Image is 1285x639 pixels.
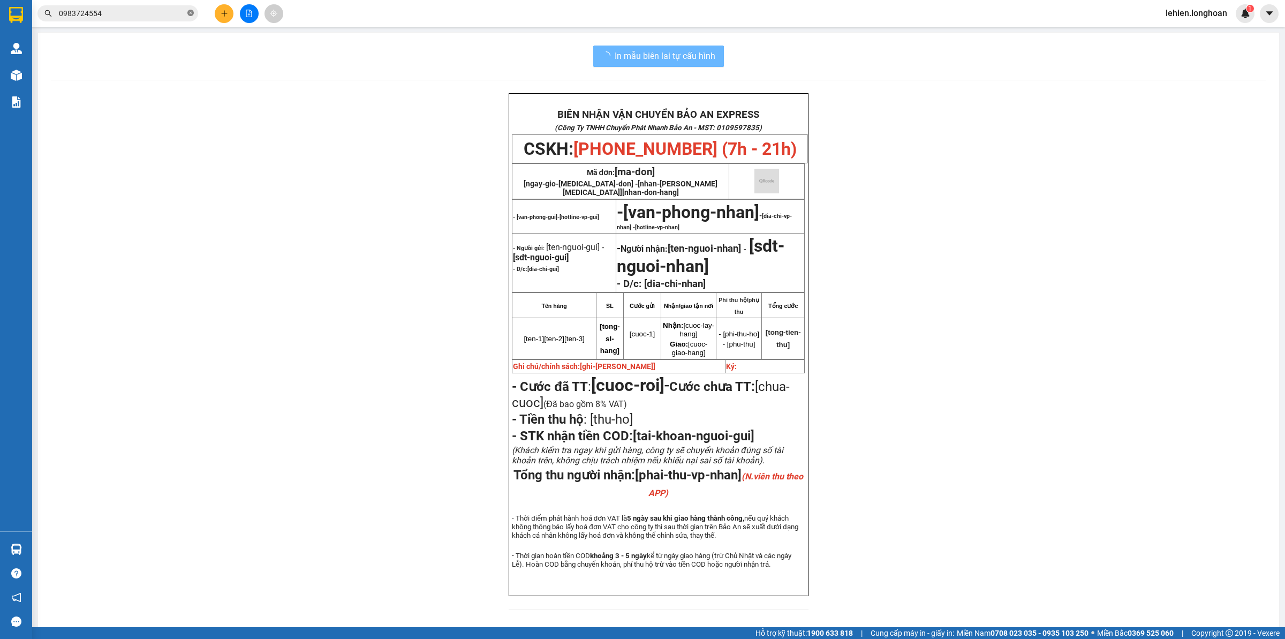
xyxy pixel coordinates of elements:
[1248,5,1252,12] span: 1
[512,428,754,443] span: - STK nhận tiền COD:
[1128,629,1174,637] strong: 0369 525 060
[723,340,755,348] span: - [phu-thu]
[606,303,614,309] strong: SL
[215,4,233,23] button: plus
[635,468,803,499] span: [phai-thu-vp-nhan]
[512,412,633,427] span: :
[240,4,259,23] button: file-add
[991,629,1089,637] strong: 0708 023 035 - 0935 103 250
[754,169,779,193] img: qr-code
[663,321,714,338] span: [cuoc-lay-hang]
[617,278,641,290] strong: - D/c:
[617,243,741,254] strong: -
[513,468,803,499] span: Tổng thu người nhận:
[663,321,683,329] strong: Nhận:
[755,627,853,639] span: Hỗ trợ kỹ thuật:
[580,362,655,371] span: [ghi-[PERSON_NAME]]
[543,399,627,409] span: (Đã bao gồm 8% VAT)
[557,109,759,121] strong: BIÊN NHẬN VẬN CHUYỂN BẢO AN EXPRESS
[669,379,755,394] strong: Cước chưa TT:
[513,362,655,371] strong: Ghi chú/chính sách:
[957,627,1089,639] span: Miền Nam
[221,10,228,17] span: plus
[270,10,277,17] span: aim
[726,362,737,371] strong: Ký:
[644,278,706,290] strong: [dia-chi-nhan]
[668,243,741,254] span: [ten-nguoi-nhan]
[741,244,749,254] span: -
[563,179,718,197] span: [nhan-[PERSON_NAME][MEDICAL_DATA]]
[564,335,585,343] span: [ten-3]
[524,139,797,159] span: CSKH:
[1260,4,1279,23] button: caret-down
[264,4,283,23] button: aim
[1091,631,1094,635] span: ⚪️
[11,544,22,555] img: warehouse-icon
[1241,9,1250,18] img: icon-new-feature
[11,592,21,603] span: notification
[635,224,679,231] span: [hotline-vp-nhan]
[664,303,713,309] strong: Nhận/giao tận nơi
[513,242,604,262] span: [ten-nguoi-gui] -
[602,51,615,60] span: loading
[615,166,655,178] span: [ma-don]
[768,303,798,309] strong: Tổng cước
[807,629,853,637] strong: 1900 633 818
[11,617,21,627] span: message
[59,7,185,19] input: Tìm tên, số ĐT hoặc mã đơn
[513,252,569,262] span: [sdt-nguoi-gui]
[512,379,669,394] span: :
[9,7,23,23] img: logo-vxr
[587,168,655,177] span: Mã đơn:
[512,379,588,394] strong: - Cước đã TT
[600,322,620,355] span: [tong-sl-hang]
[591,375,669,395] span: -
[544,335,564,343] span: [ten-2]
[719,330,759,338] span: - [phi-thu-ho]
[524,179,717,197] span: [ngay-gio-[MEDICAL_DATA]-don] -
[555,124,762,132] strong: (Công Ty TNHH Chuyển Phát Nhanh Bảo An - MST: 0109597835)
[512,412,584,427] strong: - Tiền thu hộ
[513,266,559,273] strong: - D/c:
[623,202,759,222] span: [van-phong-nhan]
[590,552,647,560] strong: khoảng 3 - 5 ngày
[11,568,21,578] span: question-circle
[719,297,759,315] strong: Phí thu hộ/phụ thu
[44,10,52,17] span: search
[560,214,599,221] span: [hotline-vp-gui]
[617,202,623,222] span: -
[766,328,801,349] span: [tong-tien-thu]
[11,70,22,81] img: warehouse-icon
[1265,9,1274,18] span: caret-down
[1226,629,1233,637] span: copyright
[512,514,798,539] span: - Thời điểm phát hành hoá đơn VAT là nếu quý khách không thông báo lấy hoá đơn VAT cho công ty th...
[617,212,792,231] span: -
[187,9,194,19] span: close-circle
[617,236,784,276] span: [sdt-nguoi-nhan]
[573,139,797,159] span: [PHONE_NUMBER] (7h - 21h)
[871,627,954,639] span: Cung cấp máy in - giấy in:
[11,96,22,108] img: solution-icon
[1097,627,1174,639] span: Miền Bắc
[513,214,599,221] span: - [van-phong-gui]-
[615,49,715,63] span: In mẫu biên lai tự cấu hình
[622,188,679,197] span: [nhan-don-hang]
[630,303,655,309] strong: Cước gửi
[633,428,754,443] span: [tai-khoan-nguoi-gui]
[1182,627,1183,639] span: |
[670,340,707,357] span: [cuoc-giao-hang]
[11,43,22,54] img: warehouse-icon
[587,412,633,427] span: [thu-ho]
[513,245,545,252] strong: - Người gửi:
[861,627,863,639] span: |
[1157,6,1236,20] span: lehien.longhoan
[245,10,253,17] span: file-add
[627,514,744,522] strong: 5 ngày sau khi giao hàng thành công,
[591,375,664,395] strong: [cuoc-roi]
[621,244,741,254] span: Người nhận:
[527,266,559,273] span: [dia-chi-gui]
[187,10,194,16] span: close-circle
[1246,5,1254,12] sup: 1
[630,330,655,338] span: [cuoc-1]
[524,335,544,343] span: [ten-1]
